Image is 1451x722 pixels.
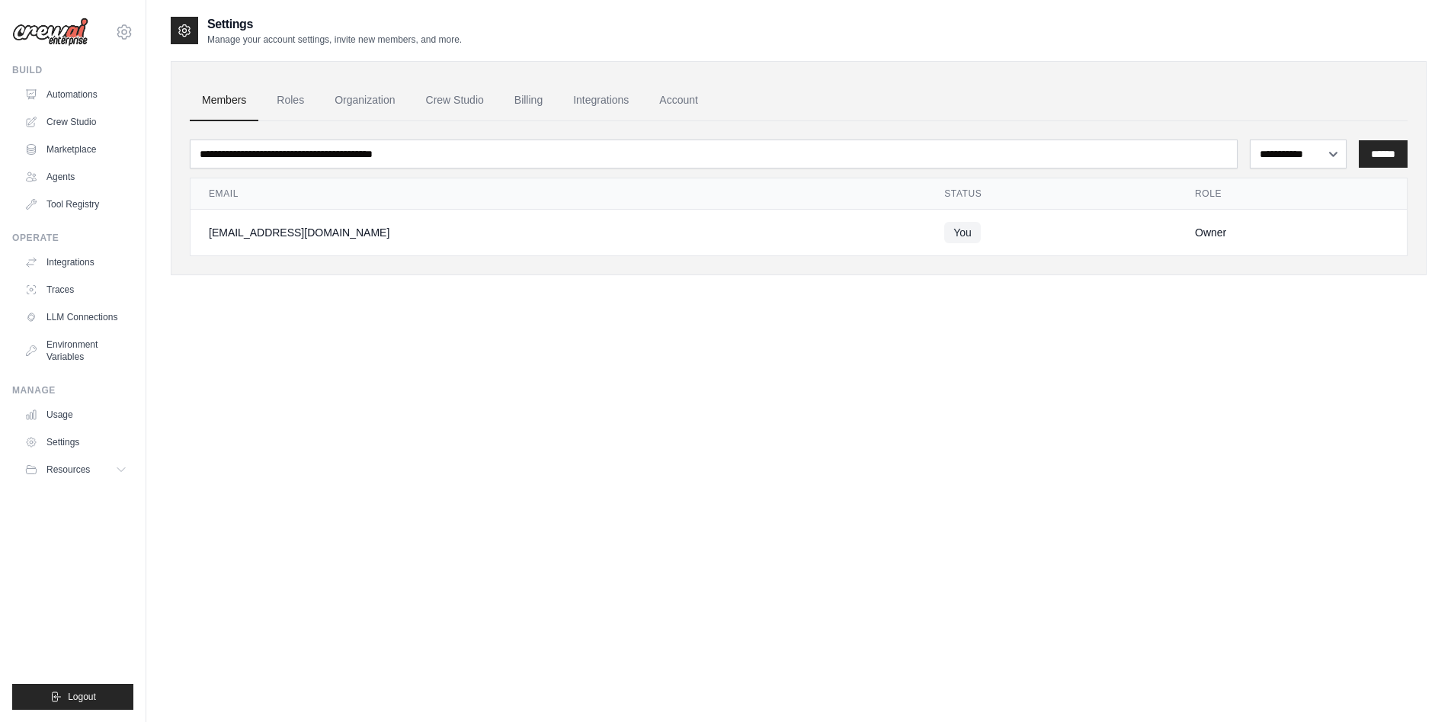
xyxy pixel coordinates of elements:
a: Tool Registry [18,192,133,217]
a: Agents [18,165,133,189]
span: Logout [68,691,96,703]
a: Marketplace [18,137,133,162]
a: Integrations [18,250,133,274]
div: Build [12,64,133,76]
img: Logo [12,18,88,47]
a: Automations [18,82,133,107]
a: Billing [502,80,555,121]
button: Resources [18,457,133,482]
span: You [944,222,981,243]
div: Operate [12,232,133,244]
a: Members [190,80,258,121]
th: Email [191,178,926,210]
a: Organization [322,80,407,121]
a: LLM Connections [18,305,133,329]
a: Traces [18,278,133,302]
button: Logout [12,684,133,710]
a: Integrations [561,80,641,121]
h2: Settings [207,15,462,34]
a: Environment Variables [18,332,133,369]
th: Role [1177,178,1407,210]
span: Resources [46,464,90,476]
a: Settings [18,430,133,454]
div: [EMAIL_ADDRESS][DOMAIN_NAME] [209,225,908,240]
a: Usage [18,403,133,427]
a: Account [647,80,710,121]
a: Roles [264,80,316,121]
th: Status [926,178,1177,210]
a: Crew Studio [18,110,133,134]
a: Crew Studio [414,80,496,121]
div: Manage [12,384,133,396]
p: Manage your account settings, invite new members, and more. [207,34,462,46]
div: Owner [1195,225,1389,240]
